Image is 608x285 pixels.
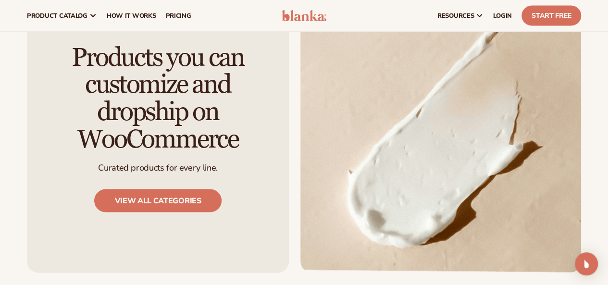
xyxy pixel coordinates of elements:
[107,12,156,19] span: How It Works
[27,12,87,19] span: product catalog
[165,12,191,19] span: pricing
[575,252,598,275] div: Open Intercom Messenger
[94,189,222,212] a: View all categories
[437,12,474,19] span: resources
[98,162,217,173] p: Curated products for every line.
[493,12,512,19] span: LOGIN
[54,44,262,153] h2: Products you can customize and dropship on WooCommerce
[282,10,327,21] img: logo
[521,5,581,25] a: Start Free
